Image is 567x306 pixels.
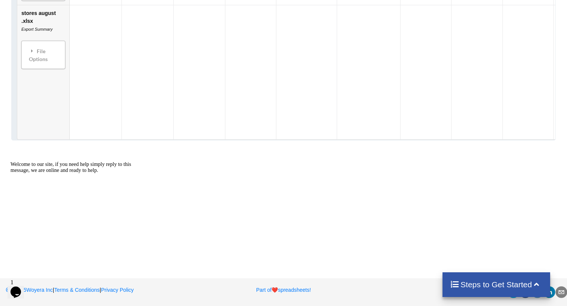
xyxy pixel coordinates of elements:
[7,158,142,272] iframe: chat widget
[3,3,124,15] span: Welcome to our site, if you need help simply reply to this message, we are online and ready to help.
[7,276,31,299] iframe: chat widget
[531,286,543,298] div: reddit
[6,286,185,294] p: | |
[54,287,99,293] a: Terms & Conditions
[519,286,531,298] div: facebook
[450,280,543,289] h4: Steps to Get Started
[507,286,519,298] div: twitter
[18,5,70,140] td: stores august .xlsx
[101,287,133,293] a: Privacy Policy
[256,287,311,293] a: Part ofheartspreadsheets!
[3,3,138,15] div: Welcome to our site, if you need help simply reply to this message, we are online and ready to help.
[24,43,63,67] div: File Options
[271,287,278,293] span: heart
[543,286,555,298] div: linkedin
[6,287,53,293] a: 2025Woyera Inc
[22,27,53,32] i: Export Summary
